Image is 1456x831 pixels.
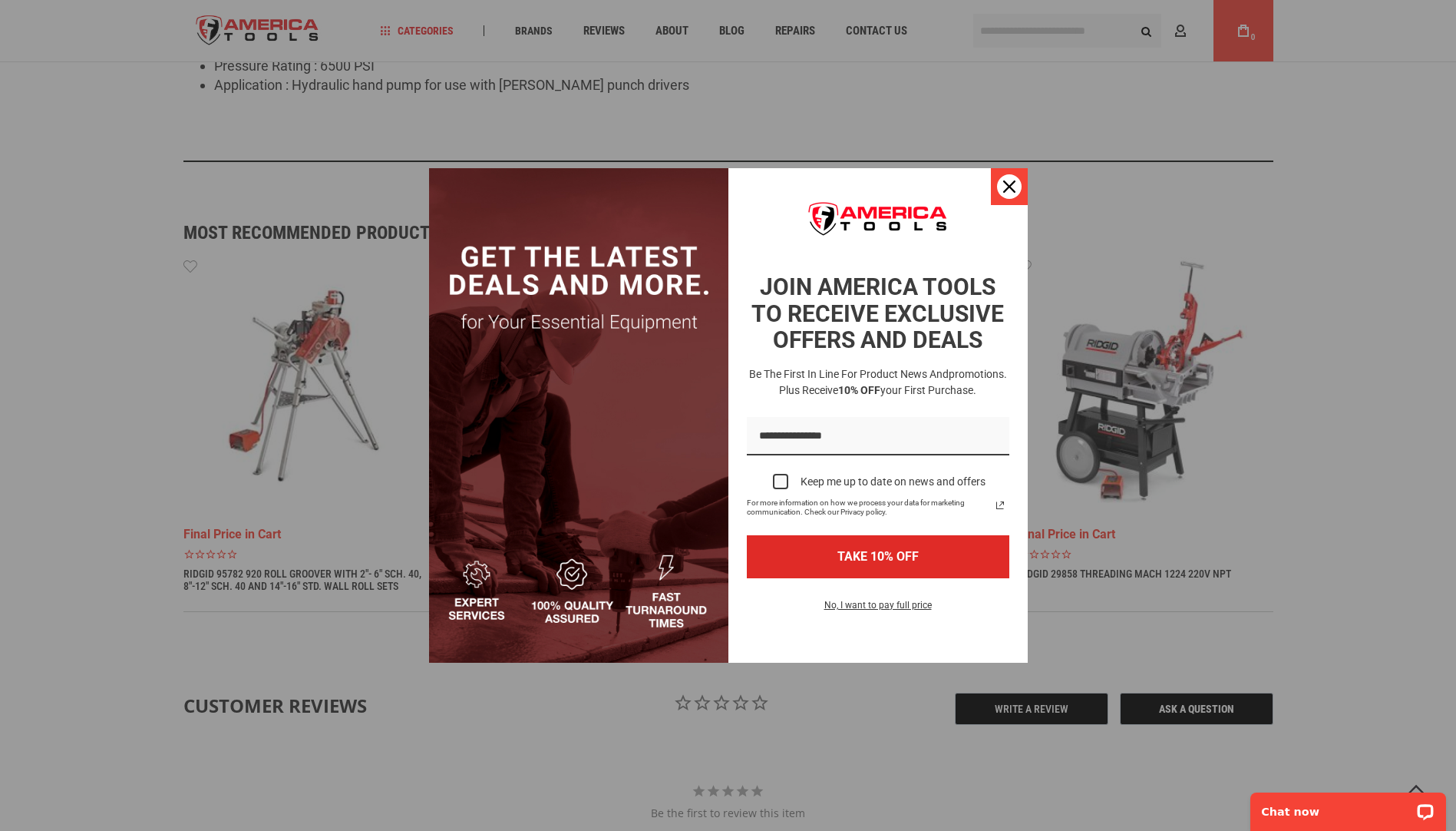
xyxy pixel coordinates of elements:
button: Close [991,168,1028,205]
input: Email field [747,417,1009,456]
button: No, I want to pay full price [812,597,944,623]
iframe: LiveChat chat widget [1240,783,1456,831]
strong: JOIN AMERICA TOOLS TO RECEIVE EXCLUSIVE OFFERS AND DEALS [751,273,1004,353]
a: Read our Privacy Policy [991,496,1009,515]
h3: Be the first in line for product news and [744,366,1012,399]
svg: close icon [1003,180,1015,193]
span: promotions. Plus receive your first purchase. [779,368,1007,396]
strong: 10% OFF [838,384,880,396]
svg: link icon [991,496,1009,515]
span: For more information on how we process your data for marketing communication. Check our Privacy p... [747,498,991,517]
button: TAKE 10% OFF [747,535,1009,578]
div: Keep me up to date on news and offers [801,475,986,488]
